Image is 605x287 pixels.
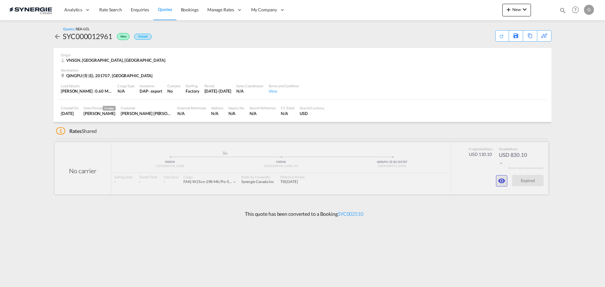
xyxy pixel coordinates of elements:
span: Analytics [64,7,82,13]
a: SYC002510 [338,211,363,217]
span: New [505,7,528,12]
div: USD [300,111,325,116]
div: View [268,88,299,94]
div: Help [570,4,584,16]
md-icon: icon-refresh [499,33,504,39]
div: Load Details [61,83,112,88]
span: Rate Search [99,7,122,12]
div: icon-magnify [559,7,566,16]
div: Origin [61,53,544,57]
div: N/A [281,111,295,116]
div: Factory Stuffing [186,88,199,94]
div: O [584,5,594,15]
div: N/A [177,111,206,116]
div: DAP [140,88,148,94]
span: Bookings [181,7,199,12]
div: Chun Yan Fu [121,111,172,116]
div: Search Currency [300,106,325,110]
md-icon: icon-plus 400-fg [505,6,512,13]
span: My Company [251,7,277,13]
div: Stuffing [186,83,199,88]
div: Cargo Type [118,83,135,88]
span: Won [120,35,128,41]
div: N/A [250,111,276,116]
div: Period [205,83,232,88]
div: [PERSON_NAME] : 0.60 MT | Volumetric Wt : 7.34 CBM | Chargeable Wt : 7.34 W/M [61,88,112,94]
div: 14 Jul 2025 [205,88,232,94]
div: No [167,88,181,94]
span: Manage Rates [207,7,234,13]
div: - export [148,88,162,94]
div: Quote PDF is not available at this time [499,31,505,39]
div: VNSGN, Ho Chi Minh City, Asia Pacific [61,57,167,63]
div: Customs [167,83,181,88]
span: Help [570,4,581,15]
div: N/A [236,88,263,94]
div: N/A [211,111,223,116]
div: Address [211,106,223,110]
span: VNSGN, [GEOGRAPHIC_DATA], [GEOGRAPHIC_DATA] [66,58,165,63]
div: External Reference [177,106,206,110]
div: N/A [228,111,245,116]
div: N/A [118,88,135,94]
span: 1 [56,127,65,135]
div: Rosa Ho [84,111,116,116]
md-icon: icon-eye [498,177,505,185]
button: icon-eye [496,175,507,187]
div: QINGPU (青浦), 201707, China [61,73,154,78]
span: Enquiries [131,7,149,12]
p: This quote has been converted to a Booking [242,210,363,217]
div: Won [112,31,131,41]
span: SEA-LCL [76,27,89,31]
div: Inquiry No. [228,106,245,110]
div: CC Email [281,106,295,110]
div: Created On [61,106,78,110]
div: Terms and Condition [268,83,299,88]
div: Incoterms [140,83,162,88]
md-icon: icon-magnify [559,7,566,14]
md-icon: icon-chevron-down [521,6,528,13]
div: icon-arrow-left [54,31,63,41]
img: 1f56c880d42311ef80fc7dca854c8e59.png [9,3,52,17]
div: Search Reference [250,106,276,110]
span: Rates [69,128,82,134]
div: Sales Coordinator [236,83,263,88]
div: Destination [61,68,544,72]
button: icon-plus 400-fgNewicon-chevron-down [502,4,531,16]
div: Shared [56,128,97,135]
span: Quotes [158,7,172,12]
div: SYC000012961 [63,31,112,41]
div: Save As Template [509,31,523,41]
span: Creator [103,106,116,111]
div: Quotes /SEA-LCL [63,26,89,31]
div: Sales Person [84,106,116,111]
div: 3 Jul 2025 [61,111,78,116]
md-icon: icon-arrow-left [54,33,61,40]
div: Default [134,34,152,40]
div: Customer [121,106,172,110]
